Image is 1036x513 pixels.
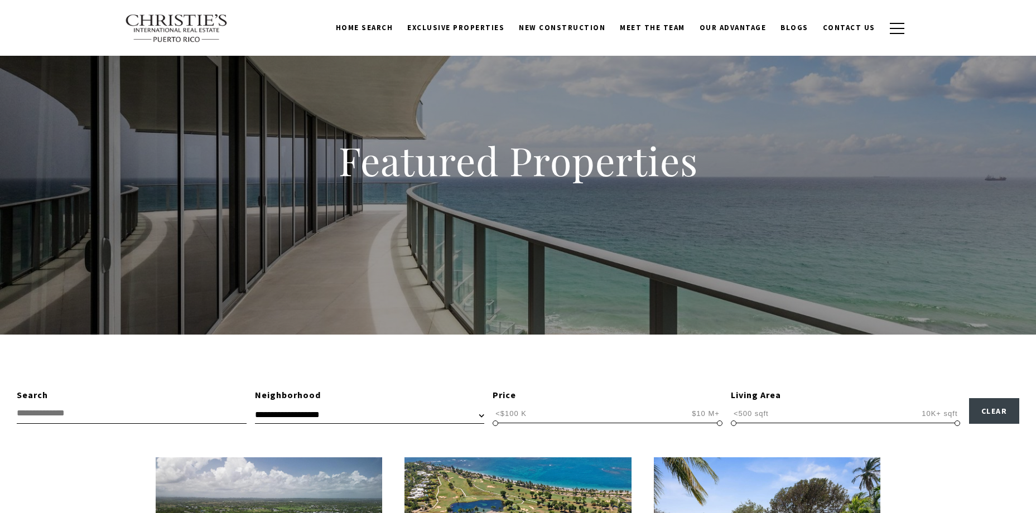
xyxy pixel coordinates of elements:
span: Our Advantage [700,23,767,32]
a: Our Advantage [692,17,774,38]
div: Living Area [731,388,961,403]
span: New Construction [519,23,605,32]
span: Contact Us [823,23,875,32]
button: Clear [969,398,1020,424]
span: $10 M+ [689,408,722,419]
div: Price [493,388,722,403]
div: Neighborhood [255,388,485,403]
a: Meet the Team [613,17,692,38]
a: Blogs [773,17,816,38]
h1: Featured Properties [267,136,769,185]
a: Exclusive Properties [400,17,512,38]
span: Exclusive Properties [407,23,504,32]
span: <$100 K [493,408,529,419]
span: Blogs [780,23,808,32]
a: New Construction [512,17,613,38]
span: 10K+ sqft [919,408,960,419]
div: Search [17,388,247,403]
img: Christie's International Real Estate text transparent background [125,14,229,43]
span: <500 sqft [731,408,772,419]
a: Home Search [329,17,401,38]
